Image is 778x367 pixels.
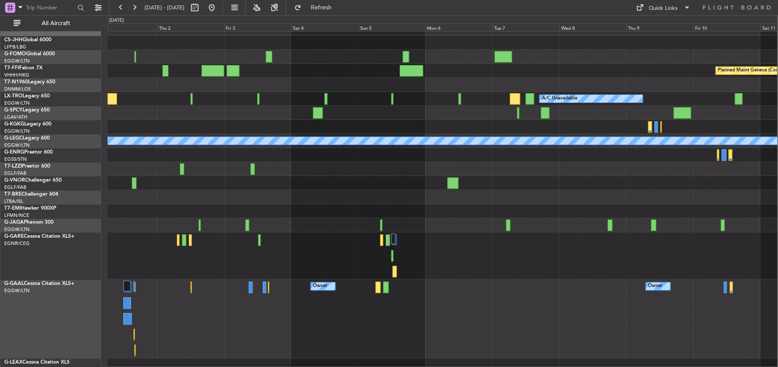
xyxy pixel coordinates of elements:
a: G-FOMOGlobal 6000 [4,51,55,57]
div: Owner [648,280,662,293]
a: EGGW/LTN [4,58,30,64]
a: EGGW/LTN [4,142,30,148]
span: G-GAAL [4,281,24,286]
a: T7-N1960Legacy 650 [4,80,55,85]
a: G-ENRGPraetor 600 [4,150,53,155]
a: G-VNORChallenger 650 [4,178,62,183]
a: LFPB/LBG [4,44,26,50]
div: Thu 2 [157,23,224,31]
div: Wed 8 [559,23,626,31]
span: All Aircraft [22,20,90,26]
div: A/C Unavailable [542,92,577,105]
a: EGNR/CEG [4,240,30,247]
a: T7-EMIHawker 900XP [4,206,56,211]
a: EGGW/LTN [4,128,30,134]
a: G-KGKGLegacy 600 [4,122,51,127]
a: DNMM/LOS [4,86,31,92]
input: Trip Number [26,1,75,14]
span: G-VNOR [4,178,25,183]
div: Fri 3 [224,23,291,31]
a: EGLF/FAB [4,184,26,191]
a: CS-JHHGlobal 6000 [4,37,51,43]
a: G-LEGCLegacy 600 [4,136,50,141]
div: Owner [313,280,327,293]
button: Refresh [290,1,341,14]
a: EGSS/STN [4,156,27,162]
span: T7-N1960 [4,80,28,85]
span: G-LEAX [4,360,23,365]
span: G-GARE [4,234,24,239]
div: Thu 9 [626,23,693,31]
span: Refresh [303,5,339,11]
div: Quick Links [649,4,678,13]
span: T7-EMI [4,206,21,211]
a: EGGW/LTN [4,226,30,233]
a: G-GAALCessna Citation XLS+ [4,281,74,286]
a: G-LEAXCessna Citation XLS [4,360,70,365]
a: LGAV/ATH [4,114,27,120]
div: Sun 5 [358,23,426,31]
a: G-GARECessna Citation XLS+ [4,234,74,239]
span: G-KGKG [4,122,24,127]
div: Tue 7 [492,23,559,31]
button: All Aircraft [9,17,92,30]
span: LX-TRO [4,94,23,99]
span: G-FOMO [4,51,26,57]
a: LFMN/NCE [4,212,29,219]
span: G-SPCY [4,108,23,113]
a: VHHH/HKG [4,72,29,78]
div: Sat 4 [291,23,358,31]
a: LX-TROLegacy 650 [4,94,50,99]
a: EGGW/LTN [4,100,30,106]
button: Quick Links [632,1,695,14]
div: Wed 1 [90,23,157,31]
a: G-JAGAPhenom 300 [4,220,54,225]
span: [DATE] - [DATE] [145,4,185,11]
a: EGGW/LTN [4,287,30,294]
a: T7-BREChallenger 604 [4,192,58,197]
span: CS-JHH [4,37,23,43]
span: T7-LZZI [4,164,22,169]
div: Mon 6 [425,23,492,31]
a: G-SPCYLegacy 650 [4,108,50,113]
div: Fri 10 [693,23,761,31]
span: G-JAGA [4,220,24,225]
span: G-ENRG [4,150,24,155]
a: LTBA/ISL [4,198,23,205]
div: [DATE] [109,17,124,24]
span: G-LEGC [4,136,23,141]
a: T7-LZZIPraetor 600 [4,164,50,169]
a: EGLF/FAB [4,170,26,176]
span: T7-BRE [4,192,22,197]
span: T7-FFI [4,65,19,71]
a: T7-FFIFalcon 7X [4,65,43,71]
